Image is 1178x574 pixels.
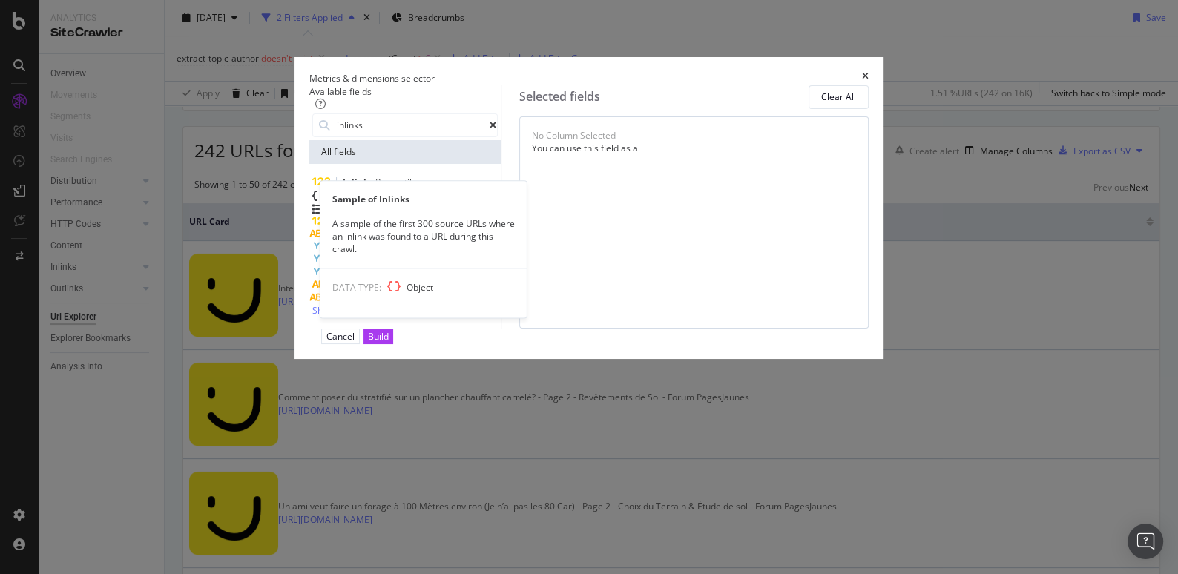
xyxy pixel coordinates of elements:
div: Build [368,330,389,343]
div: Metrics & dimensions selector [309,72,435,85]
div: Open Intercom Messenger [1128,524,1163,559]
div: modal [294,57,883,359]
div: times [862,72,869,85]
span: Percentile [375,176,417,188]
button: Build [363,329,393,344]
button: Cancel [321,329,360,344]
div: A sample of the first 300 source URLs where an inlink was found to a URL during this crawl. [320,217,527,255]
span: Object [407,281,433,294]
div: No Column Selected [532,129,616,142]
span: DATA TYPE: [332,281,381,294]
div: Available fields [309,85,501,98]
div: Sample of Inlinks [320,193,527,205]
span: Show 10 more [312,304,367,317]
div: You can use this field as a [532,142,856,154]
div: Cancel [326,330,355,343]
button: Clear All [809,85,869,109]
div: All fields [309,140,501,164]
input: Search by field name [335,114,489,136]
span: Inlinks [343,176,375,188]
div: Selected fields [519,88,600,105]
div: Clear All [821,90,856,103]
